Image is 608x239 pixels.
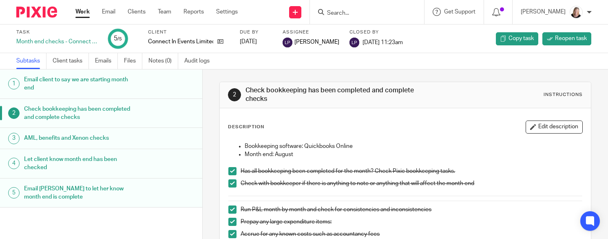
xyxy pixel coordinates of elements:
[24,183,137,203] h1: Email [PERSON_NAME] to let her know month end is complete
[24,74,137,94] h1: Email client to say we are starting month end
[228,88,241,101] div: 2
[241,205,582,214] p: Run P&L month by month and check for consistencies and inconsistencies
[526,121,583,134] button: Edit description
[16,7,57,18] img: Pixie
[555,34,587,42] span: Reopen task
[24,132,137,144] h1: AML, benefits and Xenon checks
[16,53,46,69] a: Subtasks
[241,218,582,226] p: Prepay any large expenditure items:
[444,9,475,15] span: Get Support
[240,29,272,36] label: Due by
[158,8,171,16] a: Team
[363,39,403,45] span: [DATE] 11:23am
[184,53,216,69] a: Audit logs
[184,8,204,16] a: Reports
[8,107,20,119] div: 2
[509,34,534,42] span: Copy task
[117,37,122,41] small: /5
[240,38,272,46] div: [DATE]
[245,150,582,159] p: Month end: August
[245,142,582,150] p: Bookkeeping software: Quickbooks Online
[148,29,230,36] label: Client
[326,10,400,17] input: Search
[294,38,339,46] span: [PERSON_NAME]
[542,32,591,45] a: Reopen task
[570,6,583,19] img: K%20Garrattley%20headshot%20black%20top%20cropped.jpg
[283,29,339,36] label: Assignee
[24,153,137,174] h1: Let client know month end has been checked
[216,8,238,16] a: Settings
[283,38,292,47] img: svg%3E
[8,158,20,169] div: 4
[24,103,137,124] h1: Check bookkeeping has been completed and complete checks
[102,8,115,16] a: Email
[241,167,582,175] p: Has all bookkeeping been completed for the month? Check Pixie bookkeeping tasks.
[8,187,20,199] div: 5
[241,179,582,188] p: Check with bookkeeper if there is anything to note or anything that will affect the month end
[8,133,20,144] div: 3
[228,124,264,130] p: Description
[349,38,359,47] img: svg%3E
[148,53,178,69] a: Notes (0)
[245,86,423,104] h1: Check bookkeeping has been completed and complete checks
[349,29,403,36] label: Closed by
[148,38,213,46] p: Connect In Events Limited
[496,32,538,45] a: Copy task
[128,8,146,16] a: Clients
[75,8,90,16] a: Work
[521,8,566,16] p: [PERSON_NAME]
[16,29,98,36] label: Task
[124,53,142,69] a: Files
[8,78,20,89] div: 1
[53,53,89,69] a: Client tasks
[114,34,122,43] div: 5
[16,38,98,46] div: Month end checks - Connect In Housing Ltd T/A Connect In Events - Quickbooks - [DATE]
[544,92,583,98] div: Instructions
[241,230,582,238] p: Accrue for any known costs such as accountancy fees
[95,53,118,69] a: Emails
